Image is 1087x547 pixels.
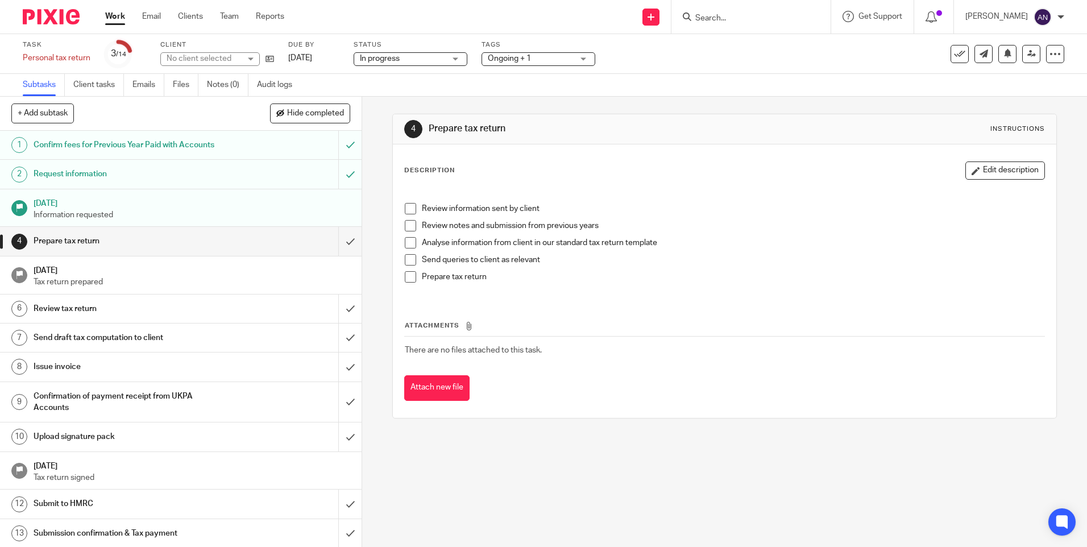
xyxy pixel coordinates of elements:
[23,40,90,49] label: Task
[422,271,1044,283] p: Prepare tax return
[488,55,531,63] span: Ongoing + 1
[405,346,542,354] span: There are no files attached to this task.
[990,125,1045,134] div: Instructions
[23,9,80,24] img: Pixie
[11,359,27,375] div: 8
[34,136,229,154] h1: Confirm fees for Previous Year Paid with Accounts
[34,495,229,512] h1: Submit to HMRC
[34,388,229,417] h1: Confirmation of payment receipt from UKPA Accounts
[34,428,229,445] h1: Upload signature pack
[34,458,351,472] h1: [DATE]
[34,233,229,250] h1: Prepare tax return
[73,74,124,96] a: Client tasks
[422,220,1044,231] p: Review notes and submission from previous years
[34,525,229,542] h1: Submission confirmation & Tax payment
[256,11,284,22] a: Reports
[965,161,1045,180] button: Edit description
[160,40,274,49] label: Client
[422,237,1044,248] p: Analyse information from client in our standard tax return template
[354,40,467,49] label: Status
[11,103,74,123] button: + Add subtask
[287,109,344,118] span: Hide completed
[360,55,400,63] span: In progress
[404,375,470,401] button: Attach new file
[288,40,339,49] label: Due by
[965,11,1028,22] p: [PERSON_NAME]
[11,137,27,153] div: 1
[34,195,351,209] h1: [DATE]
[34,276,351,288] p: Tax return prepared
[270,103,350,123] button: Hide completed
[34,209,351,221] p: Information requested
[173,74,198,96] a: Files
[11,394,27,410] div: 9
[482,40,595,49] label: Tags
[207,74,248,96] a: Notes (0)
[11,496,27,512] div: 12
[34,165,229,183] h1: Request information
[11,429,27,445] div: 10
[111,47,126,60] div: 3
[105,11,125,22] a: Work
[11,167,27,183] div: 2
[132,74,164,96] a: Emails
[178,11,203,22] a: Clients
[11,234,27,250] div: 4
[34,300,229,317] h1: Review tax return
[404,166,455,175] p: Description
[405,322,459,329] span: Attachments
[34,262,351,276] h1: [DATE]
[1034,8,1052,26] img: svg%3E
[429,123,749,135] h1: Prepare tax return
[23,52,90,64] div: Personal tax return
[11,301,27,317] div: 6
[288,54,312,62] span: [DATE]
[34,329,229,346] h1: Send draft tax computation to client
[220,11,239,22] a: Team
[167,53,240,64] div: No client selected
[404,120,422,138] div: 4
[142,11,161,22] a: Email
[858,13,902,20] span: Get Support
[34,472,351,483] p: Tax return signed
[116,51,126,57] small: /14
[257,74,301,96] a: Audit logs
[694,14,796,24] input: Search
[23,74,65,96] a: Subtasks
[11,525,27,541] div: 13
[422,254,1044,266] p: Send queries to client as relevant
[11,330,27,346] div: 7
[34,358,229,375] h1: Issue invoice
[422,203,1044,214] p: Review information sent by client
